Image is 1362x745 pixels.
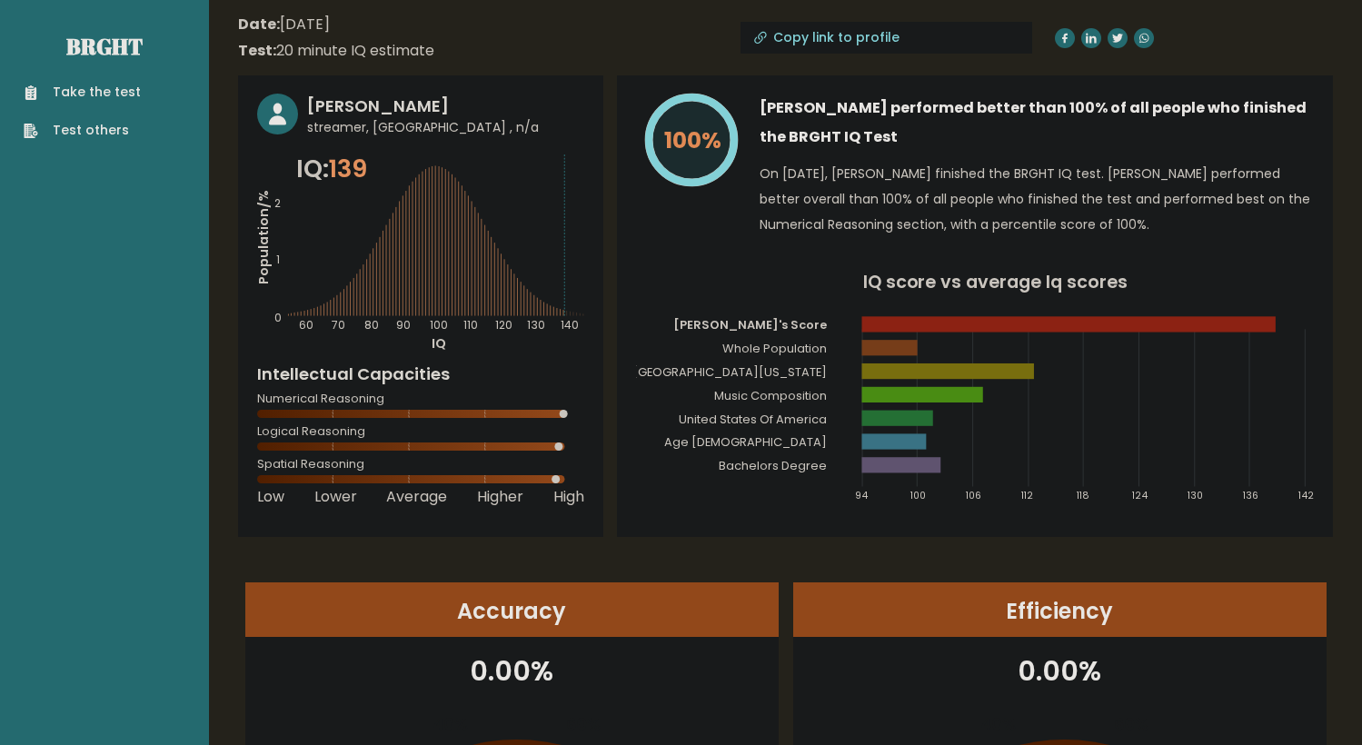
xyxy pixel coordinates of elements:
[276,252,280,267] tspan: 1
[257,428,584,435] span: Logical Reasoning
[855,490,869,503] tspan: 94
[238,40,434,62] div: 20 minute IQ estimate
[430,317,448,333] tspan: 100
[714,387,827,404] tspan: Music Composition
[307,94,584,118] h3: [PERSON_NAME]
[760,161,1314,237] p: On [DATE], [PERSON_NAME] finished the BRGHT IQ test. [PERSON_NAME] performed better overall than ...
[257,651,767,691] p: 0.00%
[863,270,1128,294] tspan: IQ score vs average Iq scores
[1242,490,1258,503] tspan: 136
[257,461,584,468] span: Spatial Reasoning
[257,395,584,402] span: Numerical Reasoning
[1020,490,1033,503] tspan: 112
[664,434,827,452] tspan: Age [DEMOGRAPHIC_DATA]
[722,340,827,357] tspan: Whole Population
[299,317,313,333] tspan: 60
[314,493,357,501] span: Lower
[495,317,512,333] tspan: 120
[245,582,779,637] header: Accuracy
[24,83,141,102] a: Take the test
[364,317,379,333] tspan: 80
[238,14,330,35] time: [DATE]
[1297,490,1314,503] tspan: 142
[386,493,447,501] span: Average
[66,32,143,61] a: Brght
[477,493,523,501] span: Higher
[632,363,827,381] tspan: [GEOGRAPHIC_DATA][US_STATE]
[910,490,926,503] tspan: 100
[664,124,721,156] tspan: 100%
[238,40,276,61] b: Test:
[760,94,1314,152] h3: [PERSON_NAME] performed better than 100% of all people who finished the BRGHT IQ Test
[553,493,584,501] span: High
[254,190,273,284] tspan: Population/%
[965,490,981,503] tspan: 106
[561,317,579,333] tspan: 140
[1187,490,1203,503] tspan: 130
[296,151,367,187] p: IQ:
[719,457,827,474] tspan: Bachelors Degree
[332,317,345,333] tspan: 70
[274,195,281,211] tspan: 2
[1076,490,1089,503] tspan: 118
[463,317,478,333] tspan: 110
[274,309,282,324] tspan: 0
[329,152,367,185] span: 139
[673,316,827,333] tspan: [PERSON_NAME]'s Score
[679,411,827,428] tspan: United States Of America
[793,582,1327,637] header: Efficiency
[527,317,545,333] tspan: 130
[257,493,284,501] span: Low
[307,118,584,137] span: streamer, [GEOGRAPHIC_DATA] , n/a
[805,651,1315,691] p: 0.00%
[432,334,446,353] tspan: IQ
[238,14,280,35] b: Date:
[1131,490,1148,503] tspan: 124
[24,121,141,140] a: Test others
[396,317,411,333] tspan: 90
[257,362,584,386] h4: Intellectual Capacities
